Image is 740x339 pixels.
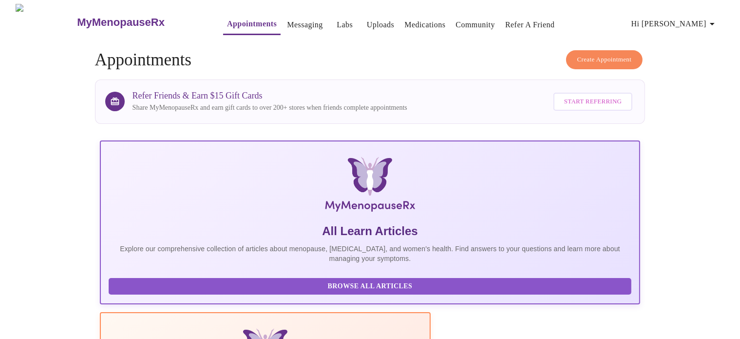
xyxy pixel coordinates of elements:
[287,18,323,32] a: Messaging
[223,14,281,35] button: Appointments
[16,4,76,40] img: MyMenopauseRx Logo
[283,15,326,35] button: Messaging
[363,15,398,35] button: Uploads
[455,18,495,32] a: Community
[505,18,555,32] a: Refer a Friend
[118,280,622,293] span: Browse All Articles
[133,91,407,101] h3: Refer Friends & Earn $15 Gift Cards
[109,223,632,239] h5: All Learn Articles
[109,278,632,295] button: Browse All Articles
[133,103,407,113] p: Share MyMenopauseRx and earn gift cards to over 200+ stores when friends complete appointments
[109,244,632,263] p: Explore our comprehensive collection of articles about menopause, [MEDICAL_DATA], and women's hea...
[553,93,632,111] button: Start Referring
[76,5,204,40] a: MyMenopauseRx
[627,14,722,34] button: Hi [PERSON_NAME]
[337,18,353,32] a: Labs
[564,96,622,107] span: Start Referring
[95,50,645,70] h4: Appointments
[227,17,277,31] a: Appointments
[551,88,635,116] a: Start Referring
[501,15,559,35] button: Refer a Friend
[566,50,643,69] button: Create Appointment
[77,16,165,29] h3: MyMenopauseRx
[329,15,361,35] button: Labs
[452,15,499,35] button: Community
[400,15,449,35] button: Medications
[404,18,445,32] a: Medications
[190,157,550,216] img: MyMenopauseRx Logo
[109,281,634,290] a: Browse All Articles
[577,54,632,65] span: Create Appointment
[367,18,395,32] a: Uploads
[631,17,718,31] span: Hi [PERSON_NAME]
